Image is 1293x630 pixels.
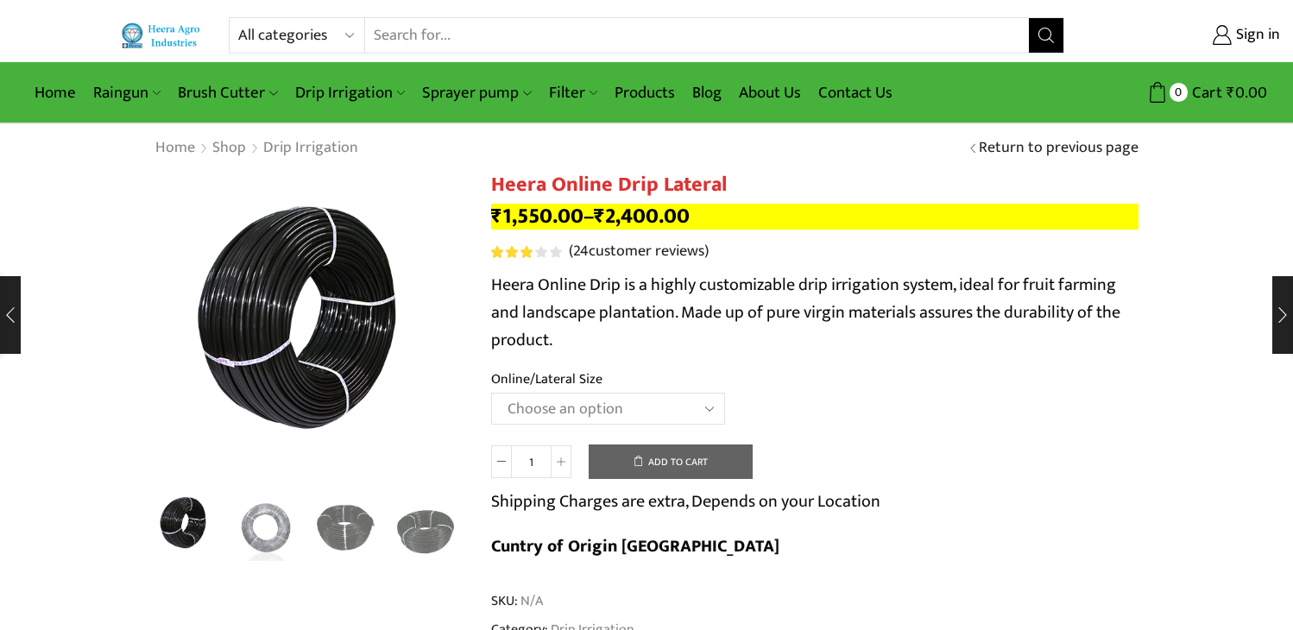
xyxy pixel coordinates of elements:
[287,72,413,113] a: Drip Irrigation
[491,246,534,258] span: Rated out of 5 based on customer ratings
[155,137,196,160] a: Home
[491,591,1138,611] span: SKU:
[684,72,730,113] a: Blog
[413,72,539,113] a: Sprayer pump
[155,173,465,483] div: 1 / 5
[150,489,222,561] img: Heera Online Drip Lateral
[730,72,810,113] a: About Us
[390,492,462,564] a: HG
[594,198,605,234] span: ₹
[169,72,286,113] a: Brush Cutter
[491,204,1138,230] p: –
[594,198,690,234] bdi: 2,400.00
[155,137,359,160] nav: Breadcrumb
[1082,77,1267,109] a: 0 Cart ₹0.00
[230,492,302,561] li: 2 / 5
[390,492,462,561] li: 4 / 5
[573,238,589,264] span: 24
[810,72,901,113] a: Contact Us
[606,72,684,113] a: Products
[491,369,602,389] label: Online/Lateral Size
[150,492,222,561] li: 1 / 5
[491,173,1138,198] h1: Heera Online Drip Lateral
[150,489,222,561] a: Heera Online Drip Lateral 3
[26,72,85,113] a: Home
[491,246,565,258] span: 24
[230,492,302,564] a: 2
[491,271,1138,354] p: Heera Online Drip is a highly customizable drip irrigation system, ideal for fruit farming and la...
[211,137,247,160] a: Shop
[512,445,551,478] input: Product quantity
[979,137,1138,160] a: Return to previous page
[85,72,169,113] a: Raingun
[1232,24,1280,47] span: Sign in
[491,198,502,234] span: ₹
[491,532,779,561] b: Cuntry of Origin [GEOGRAPHIC_DATA]
[310,492,382,564] a: 4
[1170,83,1188,101] span: 0
[540,72,606,113] a: Filter
[491,488,880,515] p: Shipping Charges are extra, Depends on your Location
[518,591,543,611] span: N/A
[365,18,1029,53] input: Search for...
[1227,79,1267,106] bdi: 0.00
[589,444,753,479] button: Add to cart
[310,492,382,561] li: 3 / 5
[491,246,561,258] div: Rated 3.08 out of 5
[569,241,709,263] a: (24customer reviews)
[1090,20,1280,51] a: Sign in
[1029,18,1063,53] button: Search button
[491,198,583,234] bdi: 1,550.00
[262,137,359,160] a: Drip Irrigation
[1188,81,1222,104] span: Cart
[1227,79,1235,106] span: ₹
